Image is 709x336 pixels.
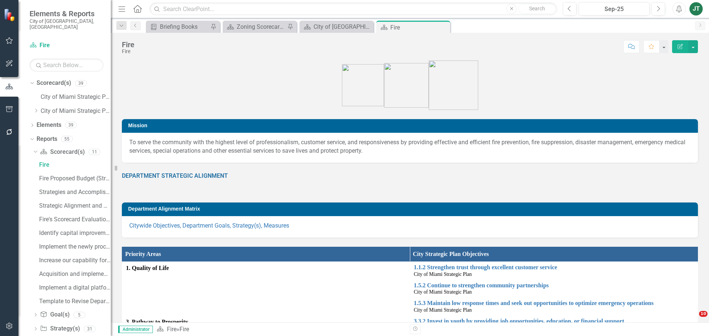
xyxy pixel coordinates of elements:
[129,222,289,229] a: Citywide Objectives, Department Goals, Strategy(s), Measures
[40,311,69,319] a: Goal(s)
[122,315,410,333] td: Double-Click to Edit
[410,262,698,280] td: Double-Click to Edit Right Click for Context Menu
[237,22,285,31] div: Zoning Scorecard Evaluation and Recommendations
[39,230,111,236] div: Identify capital improvement needs and develop...(i) Strategy / Milestone Evaluation and Recommen...
[39,298,111,305] div: Template to Revise Department Strategic Plan
[529,6,545,11] span: Search
[39,162,111,168] div: Fire
[30,9,103,18] span: Elements & Reports
[414,300,694,306] a: 1.5.3 Maintain low response times and seek out opportunities to optimize emergency operations
[41,93,111,101] a: City of Miami Strategic Plan
[126,264,406,273] span: 1. Quality of Life
[167,326,177,333] a: Fire
[122,262,410,316] td: Double-Click to Edit
[414,289,472,295] span: City of Miami Strategic Plan
[37,186,111,198] a: Strategies and Accomplishments
[414,318,694,325] a: 3.3.2 Invest in youth by providing job opportunities, education, or financial support
[84,326,96,332] div: 31
[39,243,111,250] div: Implement the newly procured Intergraph-Hexagon....(ii) Strategy / Milestone Evaluation and Recom...
[30,18,103,30] small: City of [GEOGRAPHIC_DATA], [GEOGRAPHIC_DATA]
[414,264,694,271] a: 1.1.2 Strengthen trust through excellent customer service
[39,271,111,277] div: Acquisition and implementation of new and emerging.....(iv) Strategy / Milestone Evaluation and R...
[37,281,111,293] a: Implement a digital platform for the reporting......(v) Strategy / Milestone Evaluation and Recom...
[37,295,111,307] a: Template to Revise Department Strategic Plan
[122,172,228,179] strong: DEPARTMENT STRATEGIC ALIGNMENT
[41,107,111,115] a: City of Miami Strategic Plan (NEW)
[39,216,111,223] div: Fire's Scorecard Evaluation and Recommendations
[128,123,694,128] h3: Mission
[37,121,61,129] a: Elements
[342,64,384,106] img: city_priorities_qol_icon.png
[301,22,371,31] a: City of [GEOGRAPHIC_DATA]
[390,23,448,32] div: Fire
[39,284,111,291] div: Implement a digital platform for the reporting......(v) Strategy / Milestone Evaluation and Recom...
[410,315,698,333] td: Double-Click to Edit Right Click for Context Menu
[579,2,650,15] button: Sep-25
[410,280,698,298] td: Double-Click to Edit Right Click for Context Menu
[118,326,153,333] span: Administrator
[157,325,404,334] div: »
[37,159,111,170] a: Fire
[684,311,702,329] iframe: Intercom live chat
[40,148,85,156] a: Scorecard(s)
[37,254,111,266] a: Increase our capability for data collection.....(iii) Strategy / Milestone Evaluation and Recomme...
[75,80,87,86] div: 39
[384,63,429,108] img: city_priorities_res_icon%20grey.png
[128,206,694,212] h3: Department Alignment Matrix
[30,59,103,72] input: Search Below...
[39,175,111,182] div: Fire Proposed Budget (Strategic Plans and Performance Measures) FY 2025-26
[410,298,698,316] td: Double-Click to Edit Right Click for Context Menu
[37,135,57,143] a: Reports
[39,257,111,264] div: Increase our capability for data collection.....(iii) Strategy / Milestone Evaluation and Recomme...
[122,49,134,54] div: Fire
[37,268,111,280] a: Acquisition and implementation of new and emerging.....(iv) Strategy / Milestone Evaluation and R...
[61,136,73,142] div: 55
[89,149,100,155] div: 11
[122,41,134,49] div: Fire
[414,271,472,277] span: City of Miami Strategic Plan
[150,3,557,15] input: Search ClearPoint...
[37,240,111,252] a: Implement the newly procured Intergraph-Hexagon....(ii) Strategy / Milestone Evaluation and Recom...
[429,60,478,110] img: city_priorities_p2p_icon%20grey.png
[314,22,371,31] div: City of [GEOGRAPHIC_DATA]
[73,312,85,318] div: 5
[179,326,189,333] div: Fire
[37,79,71,87] a: Scorecard(s)
[225,22,285,31] a: Zoning Scorecard Evaluation and Recommendations
[414,307,472,313] span: City of Miami Strategic Plan
[37,227,111,239] a: Identify capital improvement needs and develop...(i) Strategy / Milestone Evaluation and Recommen...
[39,189,111,195] div: Strategies and Accomplishments
[30,41,103,50] a: Fire
[581,5,647,14] div: Sep-25
[414,282,694,289] a: 1.5.2 Continue to strengthen community partnerships
[65,122,77,128] div: 39
[518,4,555,14] button: Search
[160,22,209,31] div: Briefing Books
[39,202,111,209] div: Strategic Alignment and Performance Measures
[40,325,80,333] a: Strategy(s)
[126,318,406,326] span: 3. Pathway to Prosperity
[148,22,209,31] a: Briefing Books
[129,138,691,155] p: To serve the community with the highest level of professionalism, customer service, and responsiv...
[37,213,111,225] a: Fire's Scorecard Evaluation and Recommendations
[4,8,17,21] img: ClearPoint Strategy
[699,311,708,317] span: 10
[37,200,111,211] a: Strategic Alignment and Performance Measures
[689,2,703,15] button: JT
[37,172,111,184] a: Fire Proposed Budget (Strategic Plans and Performance Measures) FY 2025-26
